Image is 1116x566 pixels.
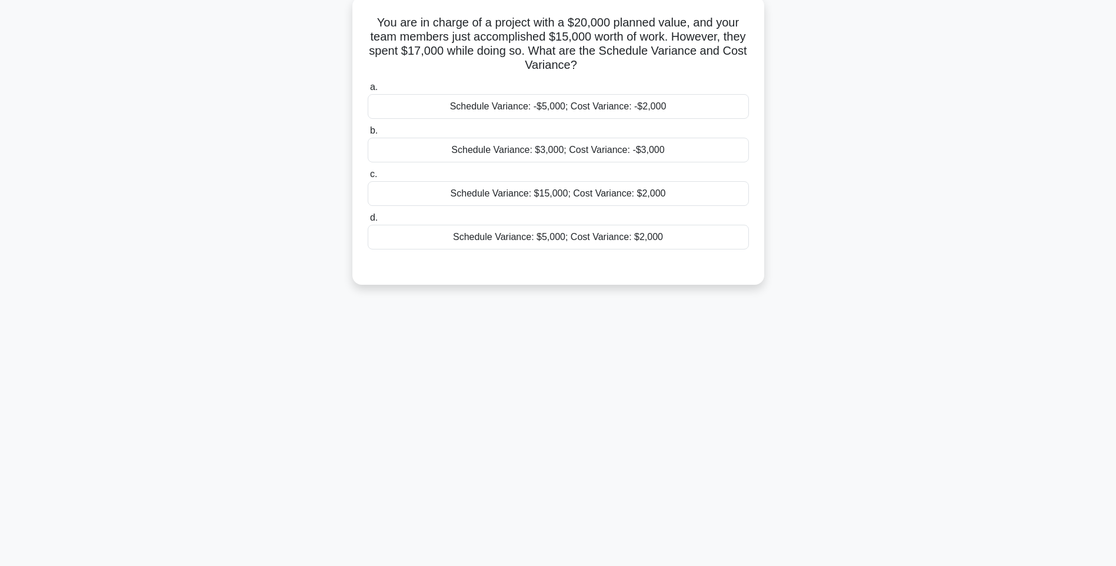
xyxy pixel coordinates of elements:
[370,82,378,92] span: a.
[368,138,749,162] div: Schedule Variance: $3,000; Cost Variance: -$3,000
[368,181,749,206] div: Schedule Variance: $15,000; Cost Variance: $2,000
[368,94,749,119] div: Schedule Variance: -$5,000; Cost Variance: -$2,000
[367,15,750,73] h5: You are in charge of a project with a $20,000 planned value, and your team members just accomplis...
[370,125,378,135] span: b.
[368,225,749,249] div: Schedule Variance: $5,000; Cost Variance: $2,000
[370,169,377,179] span: c.
[370,212,378,222] span: d.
